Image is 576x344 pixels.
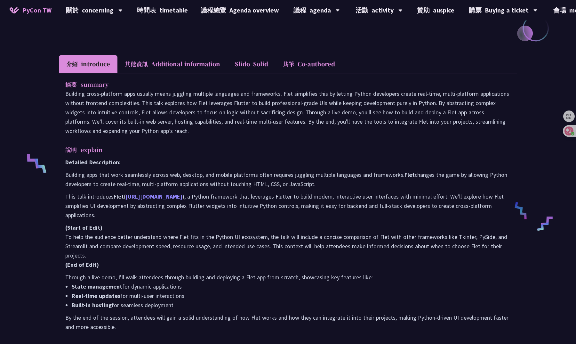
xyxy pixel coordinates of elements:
li: for dynamic applications [72,282,511,291]
strong: Flet [114,193,124,200]
font: introduce [81,60,110,68]
font: concerning [82,6,114,14]
strong: (End of Edit) [65,261,99,268]
a: [URL][DOMAIN_NAME] [125,193,182,200]
font: Agenda overview [229,6,279,14]
p: Through a live demo, I’ll walk attendees through building and deploying a Flet app from scratch, ... [65,273,511,282]
span: PyCon TW [22,5,52,15]
p: 說明 [65,145,498,154]
p: By the end of the session, attendees will gain a solid understanding of how Flet works and how th... [65,313,511,332]
p: Building cross-platform apps usually means juggling multiple languages and frameworks. Flet simpl... [65,89,511,135]
li: for seamless deployment [72,300,511,310]
font: Solid [253,60,268,68]
font: explain [81,145,102,154]
font: Co-authored [298,60,335,68]
strong: Detailed Description: [65,159,121,166]
strong: State management [72,283,122,290]
li: Slido [228,55,276,73]
li: 其他資訊 [117,55,228,73]
li: for multi-user interactions [72,291,511,300]
font: Additional information [151,60,220,68]
strong: (Start of Edit) [65,224,102,231]
font: activity [372,6,394,14]
p: Building apps that work seamlessly across web, desktop, and mobile platforms often requires juggl... [65,170,511,189]
a: PyCon TW [3,2,58,18]
p: To help the audience better understand where Flet fits in the Python UI ecosystem, the talk will ... [65,223,511,269]
font: Buying a ticket [485,6,529,14]
p: This talk introduces ( ), a Python framework that leverages Flutter to build modern, interactive ... [65,192,511,220]
strong: Built-in hosting [72,301,112,309]
font: timetable [159,6,188,14]
img: Home icon of PyCon TW 2025 [10,7,19,13]
strong: Flet [404,171,415,178]
font: auspice [433,6,454,14]
font: agenda [309,6,331,14]
li: 共筆 [276,55,342,73]
li: 介紹 [59,55,117,73]
strong: Real-time updates [72,292,120,299]
font: summary [81,80,108,88]
p: 摘要 [65,80,498,89]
